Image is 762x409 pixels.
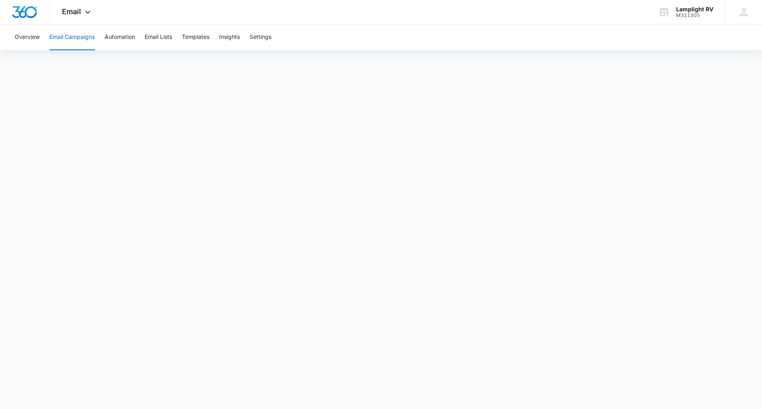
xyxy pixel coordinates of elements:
div: account name [676,6,713,13]
button: Settings [250,24,271,50]
button: Overview [15,24,40,50]
button: Automation [105,24,135,50]
button: Insights [219,24,240,50]
div: account id [676,13,713,18]
span: Email [62,7,81,16]
button: Templates [182,24,209,50]
button: Email Lists [145,24,172,50]
button: Email Campaigns [49,24,95,50]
